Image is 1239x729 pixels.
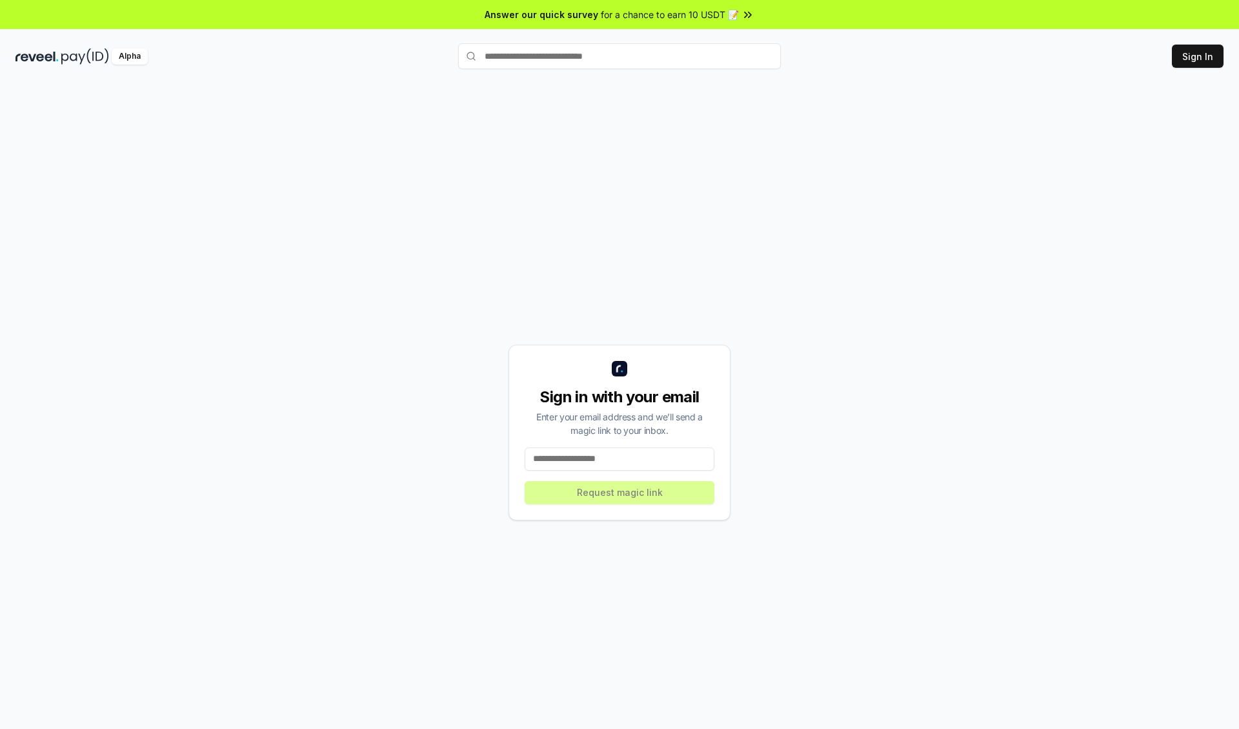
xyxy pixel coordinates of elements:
div: Alpha [112,48,148,65]
img: pay_id [61,48,109,65]
span: for a chance to earn 10 USDT 📝 [601,8,739,21]
span: Answer our quick survey [485,8,598,21]
div: Sign in with your email [525,387,714,407]
button: Sign In [1172,45,1224,68]
img: logo_small [612,361,627,376]
div: Enter your email address and we’ll send a magic link to your inbox. [525,410,714,437]
img: reveel_dark [15,48,59,65]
